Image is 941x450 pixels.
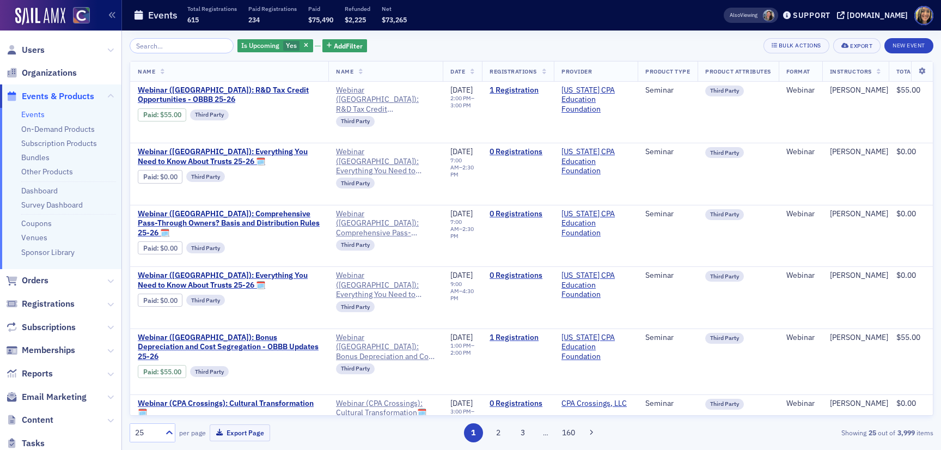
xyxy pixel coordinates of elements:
div: Third Party [336,178,375,188]
a: [US_STATE] CPA Education Foundation [561,86,630,114]
span: Orders [22,275,48,287]
div: Third Party [186,242,225,253]
div: [DOMAIN_NAME] [847,10,908,20]
a: Memberships [6,344,75,356]
a: Email Marketing [6,391,87,403]
div: Third Party [705,86,744,96]
a: Webinar (CPA Crossings): Cultural Transformation🗓️ [138,399,321,418]
span: Reports [22,368,53,380]
span: : [143,111,160,119]
span: [DATE] [450,270,473,280]
span: Instructors [830,68,872,75]
span: Organizations [22,67,77,79]
span: Webinar (CA): Comprehensive Pass-Through Owners? Basis and Distribution Rules 25-26 🗓 [336,209,435,238]
span: : [143,244,160,252]
a: Subscription Products [21,138,97,148]
div: Yes [237,39,313,53]
span: : [143,368,160,376]
span: $55.00 [896,332,920,342]
div: Third Party [186,295,225,306]
span: Yes [286,41,297,50]
div: Seminar [645,399,690,409]
button: New Event [884,38,933,53]
div: Third Party [336,240,375,251]
a: Webinar ([GEOGRAPHIC_DATA]): Comprehensive Pass-Through Owners? Basis and Distribution Rules 25-26 🗓 [138,209,321,238]
div: Third Party [336,363,375,374]
a: Webinar ([GEOGRAPHIC_DATA]): Comprehensive Pass-Through Owners? Basis and Distribution Rules 25-26 🗓 [336,209,435,238]
p: Paid [308,5,333,13]
time: 1:00 PM [450,342,471,349]
div: Third Party [705,271,744,282]
span: Memberships [22,344,75,356]
a: Subscriptions [6,321,76,333]
span: $0.00 [160,296,178,305]
time: 2:30 PM [450,163,474,178]
span: Name [336,68,353,75]
p: Net [382,5,407,13]
strong: 25 [866,428,878,437]
span: $0.00 [896,270,916,280]
div: Seminar [645,209,690,219]
span: [DATE] [450,147,473,156]
a: 0 Registrations [490,271,546,281]
div: Third Party [190,366,229,377]
div: Webinar [786,271,815,281]
span: Content [22,414,53,426]
div: Webinar [786,209,815,219]
span: Webinar (CA): Everything You Need to Know About Trusts 25-26 🗓 [336,271,435,300]
span: Webinar (CA): Everything You Need to Know About Trusts 25-26 🗓 [336,147,435,176]
div: Third Party [705,399,744,410]
div: Webinar [786,86,815,95]
div: Third Party [705,147,744,158]
a: Other Products [21,167,73,177]
a: Webinar ([GEOGRAPHIC_DATA]): Bonus Depreciation and Cost Segregation - OBBB Updates 25-26 [138,333,321,362]
a: [PERSON_NAME] [830,209,888,219]
a: Webinar (CPA Crossings): Cultural Transformation🗓️ [336,399,435,418]
span: $55.00 [160,111,181,119]
span: Product Attributes [705,68,771,75]
span: Viewing [730,11,757,19]
input: Search… [130,38,234,53]
a: SailAMX [15,8,65,25]
div: – [450,408,474,422]
button: Bulk Actions [763,38,829,53]
span: $0.00 [160,244,178,252]
div: [PERSON_NAME] [830,86,888,95]
a: CPA Crossings, LLC [561,399,627,409]
a: Coupons [21,218,52,228]
span: Webinar (CA): R&D Tax Credit Opportunities - OBBB 25-26 [336,86,435,114]
a: [US_STATE] CPA Education Foundation [561,333,630,362]
a: Organizations [6,67,77,79]
div: Paid: 0 - $0 [138,241,182,254]
span: Provider [561,68,592,75]
span: [DATE] [450,398,473,408]
span: Tasks [22,437,45,449]
a: [PERSON_NAME] [830,333,888,343]
a: View Homepage [65,7,90,26]
div: Webinar [786,147,815,157]
span: $55.00 [896,85,920,95]
time: 4:30 PM [450,287,474,302]
a: Webinar ([GEOGRAPHIC_DATA]): Everything You Need to Know About Trusts 25-26 🗓 [138,147,321,166]
a: [PERSON_NAME] [830,399,888,409]
a: Webinar ([GEOGRAPHIC_DATA]): R&D Tax Credit Opportunities - OBBB 25-26 [138,86,321,105]
a: Orders [6,275,48,287]
span: [DATE] [450,85,473,95]
button: Export [833,38,881,53]
span: Webinar (CA): Bonus Depreciation and Cost Segregation - OBBB Updates 25-26 [138,333,321,362]
a: Webinar ([GEOGRAPHIC_DATA]): Everything You Need to Know About Trusts 25-26 🗓 [138,271,321,290]
span: Date [450,68,465,75]
span: $55.00 [160,368,181,376]
div: Paid: 0 - $0 [138,170,182,183]
a: Tasks [6,437,45,449]
span: California CPA Education Foundation [561,271,630,300]
span: : [143,296,160,305]
div: Webinar [786,399,815,409]
button: 3 [514,423,533,442]
span: $0.00 [896,147,916,156]
div: Seminar [645,86,690,95]
a: Paid [143,368,157,376]
span: Webinar (CA): Everything You Need to Know About Trusts 25-26 🗓 [138,147,321,166]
